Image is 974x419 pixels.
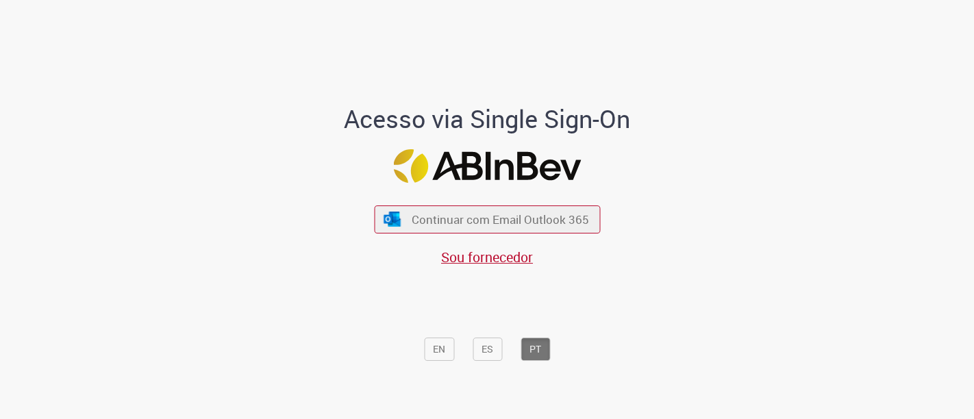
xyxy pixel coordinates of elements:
[424,338,454,361] button: EN
[383,212,402,226] img: ícone Azure/Microsoft 360
[441,248,533,266] a: Sou fornecedor
[412,212,589,227] span: Continuar com Email Outlook 365
[521,338,550,361] button: PT
[393,149,581,183] img: Logo ABInBev
[473,338,502,361] button: ES
[297,105,677,133] h1: Acesso via Single Sign-On
[374,205,600,233] button: ícone Azure/Microsoft 360 Continuar com Email Outlook 365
